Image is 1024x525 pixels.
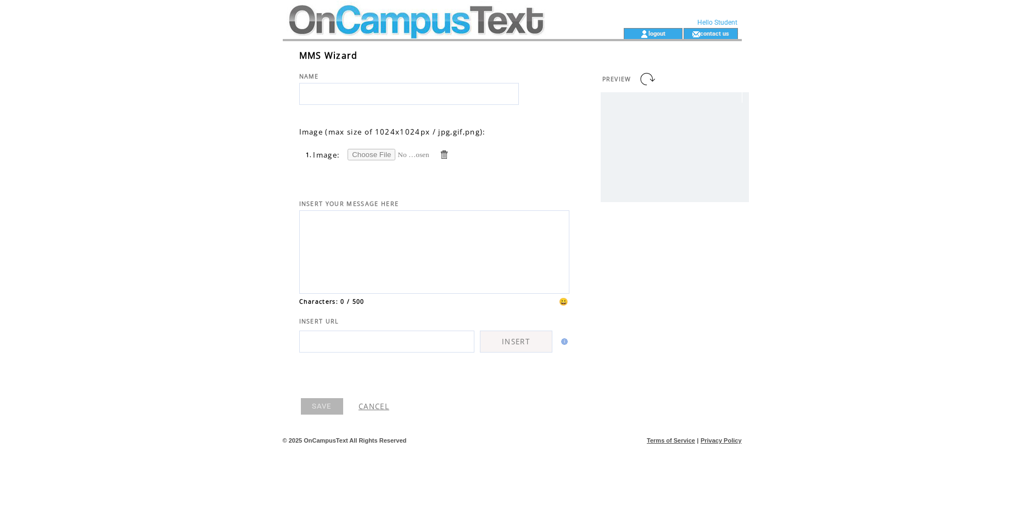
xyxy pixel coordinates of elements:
a: INSERT [480,331,552,353]
a: Terms of Service [647,437,695,444]
span: PREVIEW [602,75,631,83]
a: logout [648,30,665,37]
span: NAME [299,72,319,80]
span: MMS Wizard [299,49,358,62]
span: | [697,437,698,444]
span: 1. [306,151,312,159]
img: account_icon.gif [640,30,648,38]
span: Image (max size of 1024x1024px / jpg,gif,png): [299,127,486,137]
span: Characters: 0 / 500 [299,298,365,305]
a: contact us [700,30,729,37]
span: 😀 [559,297,569,306]
a: SAVE [301,398,343,415]
img: help.gif [558,338,568,345]
img: contact_us_icon.gif [692,30,700,38]
span: © 2025 OnCampusText All Rights Reserved [283,437,407,444]
span: Hello Student [697,19,737,26]
span: INSERT URL [299,317,339,325]
a: CANCEL [359,401,389,411]
span: INSERT YOUR MESSAGE HERE [299,200,399,208]
span: Image: [313,150,340,160]
a: Delete this item [439,149,449,160]
a: Privacy Policy [701,437,742,444]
